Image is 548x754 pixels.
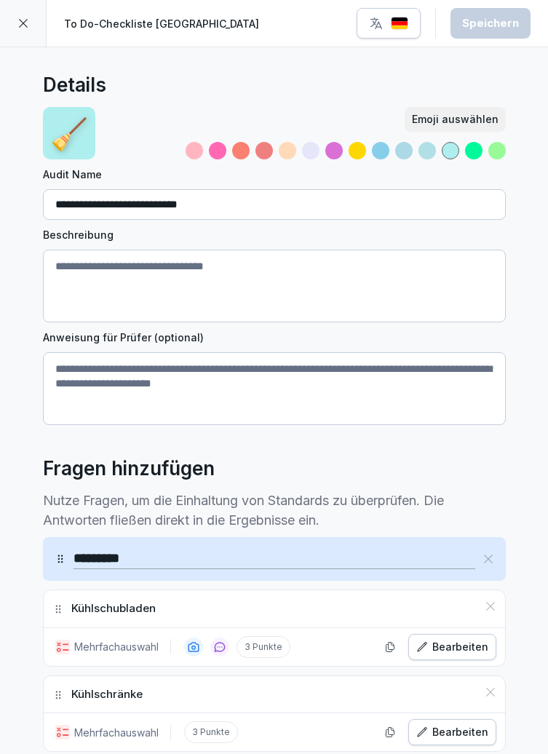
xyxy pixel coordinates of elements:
h2: Fragen hinzufügen [43,454,215,483]
p: Nutze Fragen, um die Einhaltung von Standards zu überprüfen. Die Antworten fließen direkt in die ... [43,491,506,530]
button: Bearbeiten [408,719,496,745]
p: 🧹 [50,111,88,156]
p: Kühlschubladen [71,600,156,617]
p: Mehrfachauswahl [74,639,159,654]
p: To Do-Checkliste [GEOGRAPHIC_DATA] [64,16,259,31]
img: de.svg [391,17,408,31]
div: Bearbeiten [416,724,488,740]
p: Mehrfachauswahl [74,725,159,740]
button: Speichern [450,8,531,39]
button: Bearbeiten [408,634,496,660]
h2: Details [43,71,106,100]
p: 3 Punkte [237,636,290,658]
button: Emoji auswählen [405,107,506,132]
label: Beschreibung [43,227,506,242]
div: Speichern [462,15,519,31]
div: Bearbeiten [416,639,488,655]
label: Audit Name [43,167,506,182]
p: 3 Punkte [184,721,238,743]
label: Anweisung für Prüfer (optional) [43,330,506,345]
p: Kühlschränke [71,686,143,703]
div: Emoji auswählen [412,111,499,127]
